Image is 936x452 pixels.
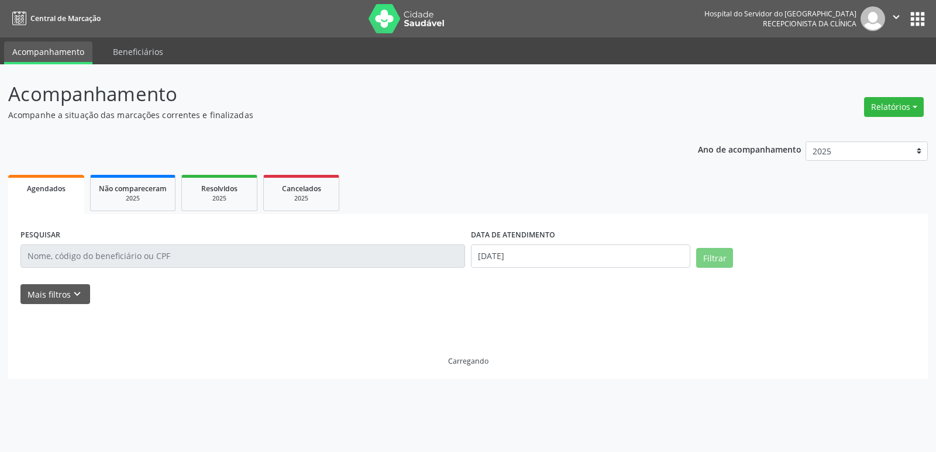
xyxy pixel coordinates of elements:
[201,184,238,194] span: Resolvidos
[471,226,555,244] label: DATA DE ATENDIMENTO
[20,284,90,305] button: Mais filtroskeyboard_arrow_down
[30,13,101,23] span: Central de Marcação
[8,109,652,121] p: Acompanhe a situação das marcações correntes e finalizadas
[99,184,167,194] span: Não compareceram
[105,42,171,62] a: Beneficiários
[27,184,66,194] span: Agendados
[698,142,801,156] p: Ano de acompanhamento
[861,6,885,31] img: img
[272,194,331,203] div: 2025
[99,194,167,203] div: 2025
[907,9,928,29] button: apps
[885,6,907,31] button: 
[763,19,856,29] span: Recepcionista da clínica
[282,184,321,194] span: Cancelados
[71,288,84,301] i: keyboard_arrow_down
[190,194,249,203] div: 2025
[471,244,690,268] input: Selecione um intervalo
[4,42,92,64] a: Acompanhamento
[8,9,101,28] a: Central de Marcação
[864,97,924,117] button: Relatórios
[696,248,733,268] button: Filtrar
[20,244,465,268] input: Nome, código do beneficiário ou CPF
[704,9,856,19] div: Hospital do Servidor do [GEOGRAPHIC_DATA]
[20,226,60,244] label: PESQUISAR
[890,11,903,23] i: 
[8,80,652,109] p: Acompanhamento
[448,356,488,366] div: Carregando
